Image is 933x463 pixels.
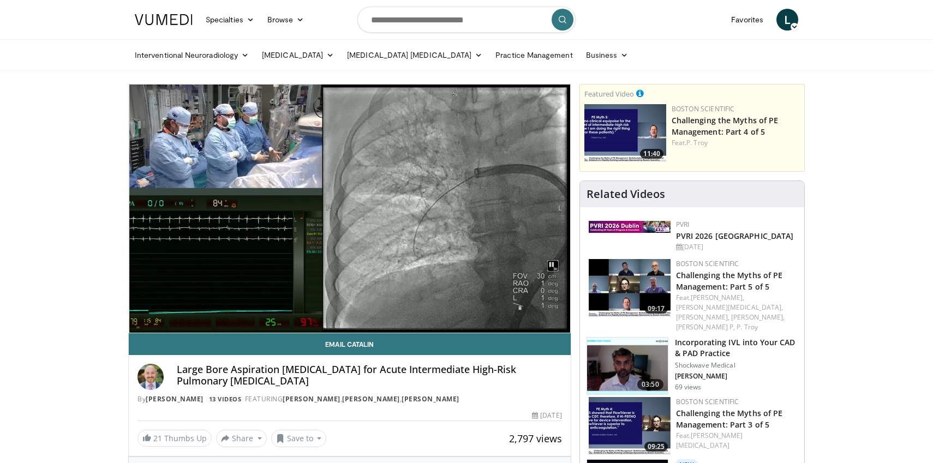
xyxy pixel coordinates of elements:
a: P. Troy [737,322,758,332]
a: 03:50 Incorporating IVL into Your CAD & PAD Practice Shockwave Medical [PERSON_NAME] 69 views [587,337,798,395]
a: Business [579,44,635,66]
a: Practice Management [489,44,579,66]
a: [MEDICAL_DATA] [255,44,340,66]
img: Avatar [137,364,164,390]
a: [PERSON_NAME] P, [676,322,735,332]
a: Challenging the Myths of PE Management: Part 3 of 5 [676,408,783,430]
a: [PERSON_NAME][MEDICAL_DATA], [676,303,784,312]
button: Share [216,430,267,447]
a: Favorites [725,9,770,31]
a: Challenging the Myths of PE Management: Part 4 of 5 [672,115,779,137]
p: 69 views [675,383,702,392]
a: Boston Scientific [676,397,739,406]
img: 82703e6a-145d-463d-93aa-0811cc9f6235.150x105_q85_crop-smart_upscale.jpg [589,397,671,454]
a: PVRI [676,220,690,229]
div: [DATE] [676,242,796,252]
a: [PERSON_NAME] [342,394,400,404]
span: 2,797 views [509,432,562,445]
input: Search topics, interventions [357,7,576,33]
a: Specialties [199,9,261,31]
h4: Related Videos [587,188,665,201]
a: [MEDICAL_DATA] [MEDICAL_DATA] [340,44,489,66]
img: VuMedi Logo [135,14,193,25]
div: [DATE] [532,411,561,420]
a: [PERSON_NAME] [402,394,459,404]
button: Save to [271,430,327,447]
a: Browse [261,9,311,31]
a: Challenging the Myths of PE Management: Part 5 of 5 [676,270,783,292]
a: [PERSON_NAME], [691,293,744,302]
a: [PERSON_NAME] [146,394,204,404]
a: [PERSON_NAME], [731,312,785,322]
div: Feat. [676,431,796,450]
a: PVRI 2026 [GEOGRAPHIC_DATA] [676,231,794,241]
a: [PERSON_NAME] [283,394,340,404]
p: Shockwave Medical [675,361,798,370]
a: Interventional Neuroradiology [128,44,255,66]
a: P. Troy [686,138,708,147]
img: d5b042fb-44bd-4213-87e0-b0808e5010e8.150x105_q85_crop-smart_upscale.jpg [584,104,666,161]
a: 21 Thumbs Up [137,430,212,447]
small: Featured Video [584,89,634,99]
a: 09:25 [589,397,671,454]
a: [PERSON_NAME], [676,312,729,322]
h4: Large Bore Aspiration [MEDICAL_DATA] for Acute Intermediate High-Risk Pulmonary [MEDICAL_DATA] [177,364,562,387]
div: Feat. [676,293,796,332]
a: 13 Videos [205,394,245,404]
span: 09:17 [644,304,668,314]
a: [PERSON_NAME][MEDICAL_DATA] [676,431,743,450]
span: 09:25 [644,442,668,452]
a: Boston Scientific [676,259,739,268]
div: Feat. [672,138,800,148]
a: Boston Scientific [672,104,735,113]
a: 11:40 [584,104,666,161]
a: L [776,9,798,31]
img: 4a6eaadb-1133-44ac-827a-14b068d082c7.150x105_q85_crop-smart_upscale.jpg [587,338,668,394]
a: 09:17 [589,259,671,316]
span: 11:40 [640,149,663,159]
h3: Incorporating IVL into Your CAD & PAD Practice [675,337,798,359]
div: By FEATURING , , [137,394,562,404]
span: 03:50 [637,379,663,390]
video-js: Video Player [129,85,571,333]
p: [PERSON_NAME] [675,372,798,381]
img: 33783847-ac93-4ca7-89f8-ccbd48ec16ca.webp.150x105_q85_autocrop_double_scale_upscale_version-0.2.jpg [589,221,671,233]
a: Email Catalin [129,333,571,355]
img: d3a40690-55f2-4697-9997-82bd166d25a9.150x105_q85_crop-smart_upscale.jpg [589,259,671,316]
span: 21 [153,433,162,443]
